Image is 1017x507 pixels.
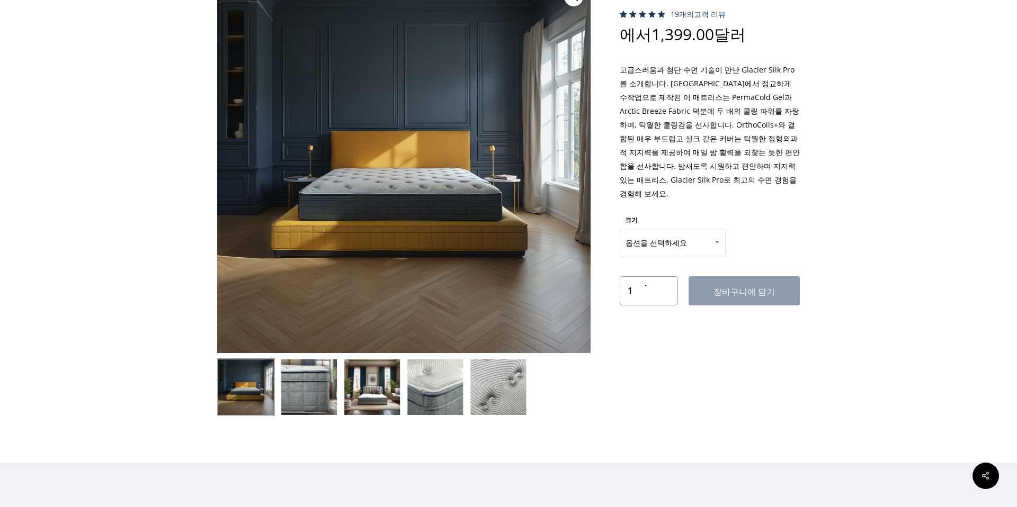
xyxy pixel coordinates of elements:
[630,318,789,348] iframe: 보안 결제 입력 프레임
[620,11,665,18] div: 5점 만점에 5점
[713,286,775,297] font: 장바구니에 담기
[623,277,645,305] input: 제품 수량
[694,9,726,19] font: 고객 리뷰
[671,9,694,19] font: 19개의
[620,229,726,257] span: 옵션을 선택하세요
[625,215,638,224] font: 크기
[652,23,714,45] font: 1,399.00
[620,23,652,45] font: 에서
[620,277,621,294] input: -
[630,349,789,378] iframe: 보안 결제 입력 프레임
[689,276,800,305] button: 장바구니에 담기
[671,10,726,19] a: 19개의고객 리뷰
[645,277,646,294] input: +
[626,238,687,248] font: 옵션을 선택하세요
[620,232,725,254] span: 옵션을 선택하세요
[714,23,746,45] font: 달러
[620,65,800,198] font: 고급스러움과 첨단 수면 기술이 만난 Glacier Silk Pro를 소개합니다. [GEOGRAPHIC_DATA]에서 정교하게 수작업으로 제작된 이 매트리스는 PermaCold...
